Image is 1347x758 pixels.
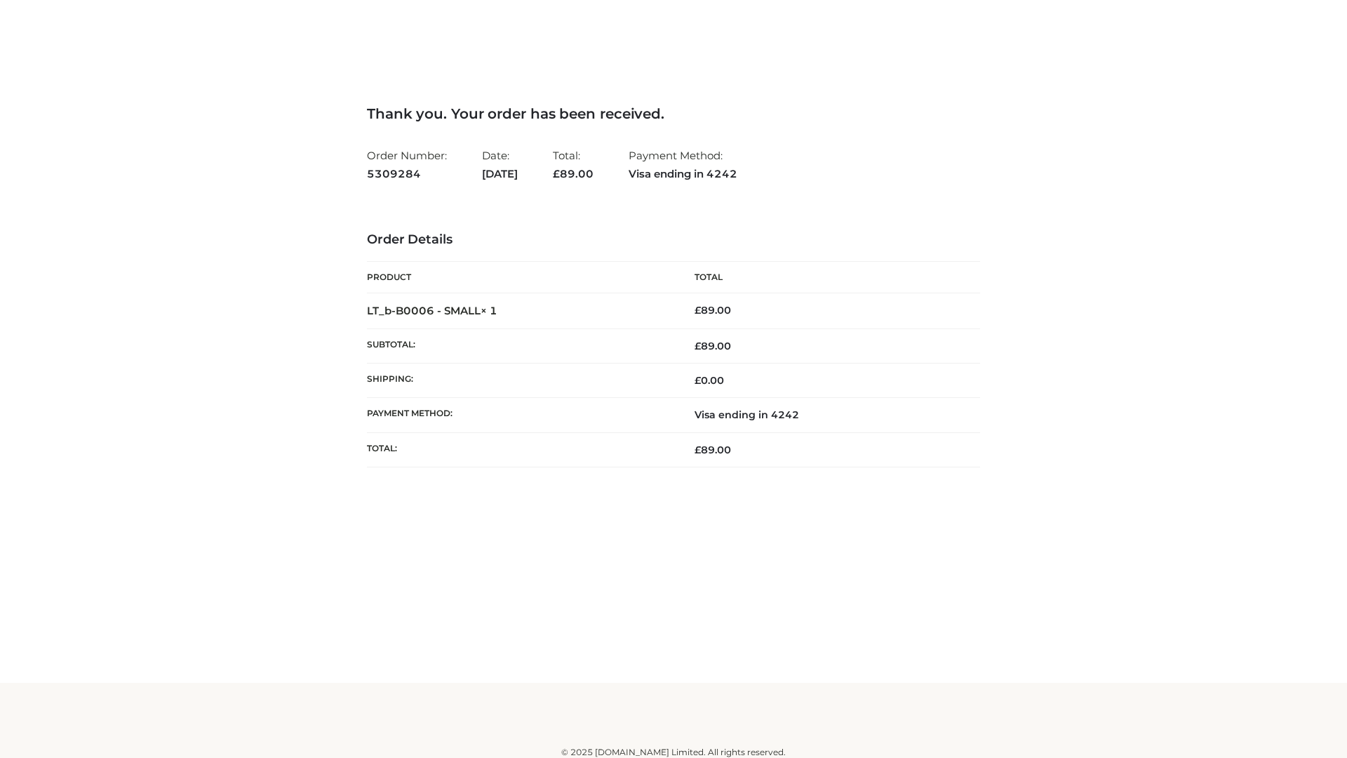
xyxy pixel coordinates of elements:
td: Visa ending in 4242 [673,398,980,432]
h3: Thank you. Your order has been received. [367,105,980,122]
span: £ [695,340,701,352]
span: 89.00 [695,444,731,456]
th: Total [673,262,980,293]
strong: [DATE] [482,165,518,183]
span: £ [695,374,701,387]
bdi: 0.00 [695,374,724,387]
span: 89.00 [553,167,594,180]
li: Payment Method: [629,143,737,186]
strong: × 1 [481,304,497,317]
th: Payment method: [367,398,673,432]
strong: 5309284 [367,165,447,183]
strong: Visa ending in 4242 [629,165,737,183]
span: £ [695,304,701,317]
th: Subtotal: [367,328,673,363]
li: Date: [482,143,518,186]
h3: Order Details [367,232,980,248]
li: Order Number: [367,143,447,186]
th: Product [367,262,673,293]
strong: LT_b-B0006 - SMALL [367,304,497,317]
li: Total: [553,143,594,186]
span: 89.00 [695,340,731,352]
bdi: 89.00 [695,304,731,317]
th: Total: [367,432,673,467]
span: £ [695,444,701,456]
span: £ [553,167,560,180]
th: Shipping: [367,364,673,398]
